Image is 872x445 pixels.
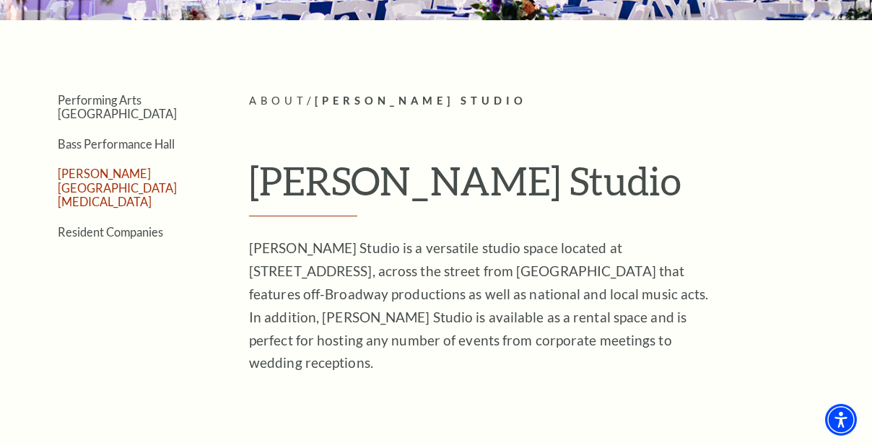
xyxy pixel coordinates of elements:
[249,237,718,375] p: [PERSON_NAME] Studio is a versatile studio space located at [STREET_ADDRESS], across the street f...
[58,167,177,208] a: [PERSON_NAME][GEOGRAPHIC_DATA][MEDICAL_DATA]
[58,225,163,239] a: Resident Companies
[825,404,857,436] div: Accessibility Menu
[315,94,527,107] span: [PERSON_NAME] Studio
[249,94,307,107] span: About
[58,137,175,151] a: Bass Performance Hall
[249,92,858,110] p: /
[249,157,858,216] h1: [PERSON_NAME] Studio
[58,93,177,120] a: Performing Arts [GEOGRAPHIC_DATA]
